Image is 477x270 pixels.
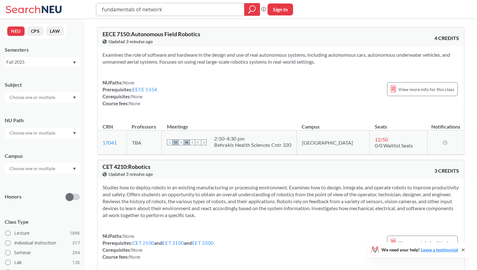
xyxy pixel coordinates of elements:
section: Studies how to deploy robots in an existing manufacturing or processing environment. Examines how... [103,184,459,219]
span: None [123,233,134,239]
div: Dropdown arrow [5,128,80,138]
span: Updated 3 minutes ago [109,38,153,45]
a: EECE 5554 [132,87,157,92]
div: Fall 2025 [6,59,72,66]
label: Individual Instruction [5,239,80,247]
span: 126 [72,259,80,266]
button: NEU [7,26,25,36]
span: None [129,101,140,106]
span: View more info for this class [398,239,454,247]
span: 0/0 Waitlist Seats [375,142,413,148]
div: NUPaths: Prerequisites: and and Corequisites: Course fees: [103,233,214,260]
a: 17041 [103,140,117,146]
span: None [123,80,134,85]
span: View more info for this class [398,85,454,93]
div: Campus [5,152,80,159]
td: TBA [127,130,162,155]
span: S [201,140,207,145]
div: Dropdown arrow [5,92,80,103]
div: Fall 2025Dropdown arrow [5,57,80,67]
svg: Dropdown arrow [73,132,76,135]
a: CET 2100 [132,240,154,246]
div: NUPaths: Prerequisites: Corequisites: Course fees: [103,79,157,107]
span: None [131,247,143,253]
a: EET 3300 [192,240,214,246]
span: 3 CREDITS [434,167,459,174]
span: 294 [72,249,80,256]
input: Choose one or multiple [6,129,59,137]
span: T [190,140,195,145]
input: Choose one or multiple [6,165,59,172]
button: LAW [46,26,64,36]
svg: Dropdown arrow [73,96,76,99]
span: None [129,254,140,260]
span: EECE 7150 : Autonomous Field Robotics [103,31,200,37]
th: Campus [297,117,370,130]
span: M [173,140,178,145]
label: Lab [5,258,80,267]
div: NU Path [5,117,80,124]
svg: Dropdown arrow [73,61,76,64]
th: Notifications [427,117,464,130]
a: Leave a testimonial [421,247,458,252]
span: S [167,140,173,145]
span: 317 [72,239,80,246]
input: Class, professor, course number, "phrase" [101,4,240,15]
svg: Dropdown arrow [73,168,76,170]
p: Honors [5,193,21,200]
div: Semesters [5,46,80,53]
input: Choose one or multiple [6,94,59,101]
span: Updated 3 minutes ago [109,171,153,178]
section: Examines the role of software and hardware in the design and use of real autonomous systems, incl... [103,51,459,65]
label: Seminar [5,249,80,257]
th: Professors [127,117,162,130]
a: EET 3100 [162,240,184,246]
span: CET 4210 : Robotics [103,163,150,170]
span: We need your help! [381,248,458,252]
span: T [178,140,184,145]
button: Sign In [268,3,293,15]
span: 1896 [70,230,80,237]
span: 12 / 50 [375,136,388,142]
div: Dropdown arrow [5,163,80,174]
span: W [184,140,190,145]
div: 2:50 - 4:30 pm [214,135,291,142]
td: [GEOGRAPHIC_DATA] [297,130,370,155]
svg: magnifying glass [248,5,256,14]
span: F [195,140,201,145]
span: None [131,94,143,99]
div: magnifying glass [244,3,260,16]
th: Meetings [162,117,297,130]
div: CRN [103,123,113,130]
span: Class Type [5,218,80,225]
div: Behrakis Health Sciences Cntr 320 [214,142,291,148]
button: CPS [27,26,44,36]
label: Lecture [5,229,80,237]
span: 4 CREDITS [434,35,459,42]
div: Subject [5,81,80,88]
th: Seats [370,117,427,130]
